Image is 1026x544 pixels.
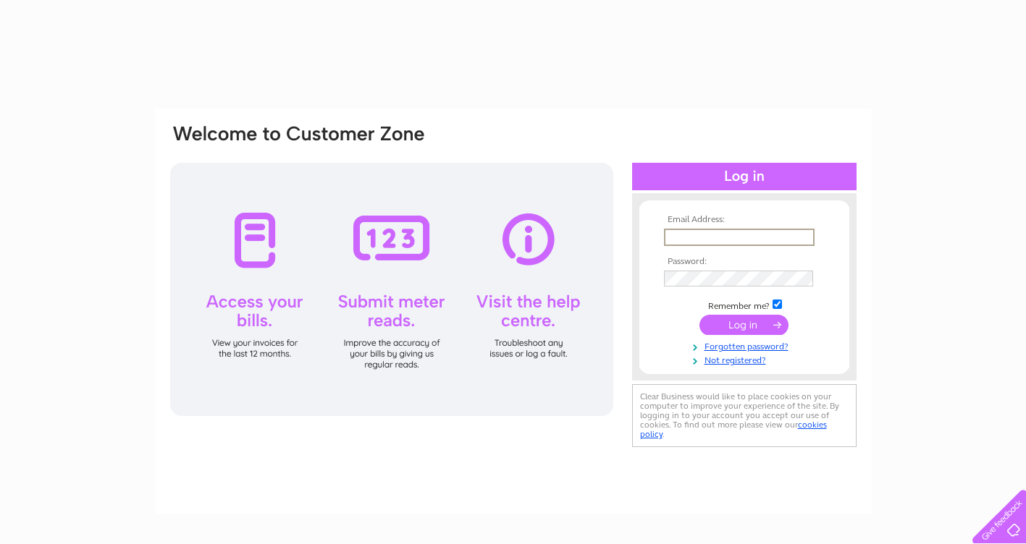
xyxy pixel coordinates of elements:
[664,339,828,352] a: Forgotten password?
[660,297,828,312] td: Remember me?
[660,215,828,225] th: Email Address:
[664,352,828,366] a: Not registered?
[660,257,828,267] th: Password:
[632,384,857,447] div: Clear Business would like to place cookies on your computer to improve your experience of the sit...
[699,315,789,335] input: Submit
[640,420,827,439] a: cookies policy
